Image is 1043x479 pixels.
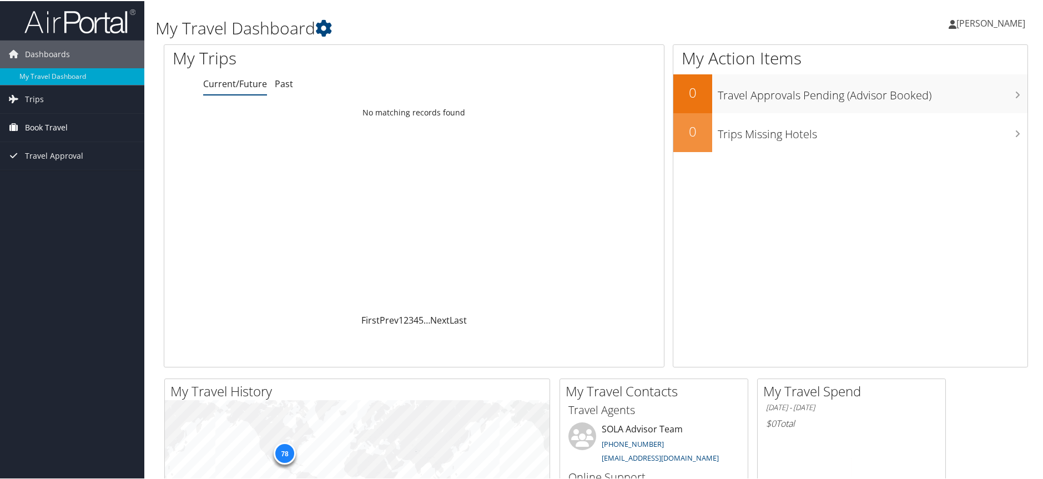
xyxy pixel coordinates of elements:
h1: My Action Items [673,46,1027,69]
h2: 0 [673,82,712,101]
a: 4 [414,313,419,325]
h6: [DATE] - [DATE] [766,401,937,412]
span: … [424,313,430,325]
a: 3 [409,313,414,325]
li: SOLA Advisor Team [563,421,745,467]
span: [PERSON_NAME] [956,16,1025,28]
h6: Total [766,416,937,428]
div: 78 [274,441,296,463]
a: Current/Future [203,77,267,89]
h2: My Travel Contacts [566,381,748,400]
h3: Travel Approvals Pending (Advisor Booked) [718,81,1027,102]
a: First [361,313,380,325]
h1: My Trips [173,46,447,69]
span: Travel Approval [25,141,83,169]
a: [PHONE_NUMBER] [602,438,664,448]
h2: My Travel History [170,381,550,400]
a: 2 [404,313,409,325]
h3: Trips Missing Hotels [718,120,1027,141]
a: Last [450,313,467,325]
img: airportal-logo.png [24,7,135,33]
span: Dashboards [25,39,70,67]
span: Trips [25,84,44,112]
span: $0 [766,416,776,428]
h2: My Travel Spend [763,381,945,400]
a: 0Travel Approvals Pending (Advisor Booked) [673,73,1027,112]
a: 1 [399,313,404,325]
a: 0Trips Missing Hotels [673,112,1027,151]
a: Past [275,77,293,89]
a: Prev [380,313,399,325]
span: Book Travel [25,113,68,140]
a: [EMAIL_ADDRESS][DOMAIN_NAME] [602,452,719,462]
a: 5 [419,313,424,325]
a: [PERSON_NAME] [949,6,1036,39]
h2: 0 [673,121,712,140]
td: No matching records found [164,102,664,122]
h3: Travel Agents [568,401,739,417]
h1: My Travel Dashboard [155,16,743,39]
a: Next [430,313,450,325]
